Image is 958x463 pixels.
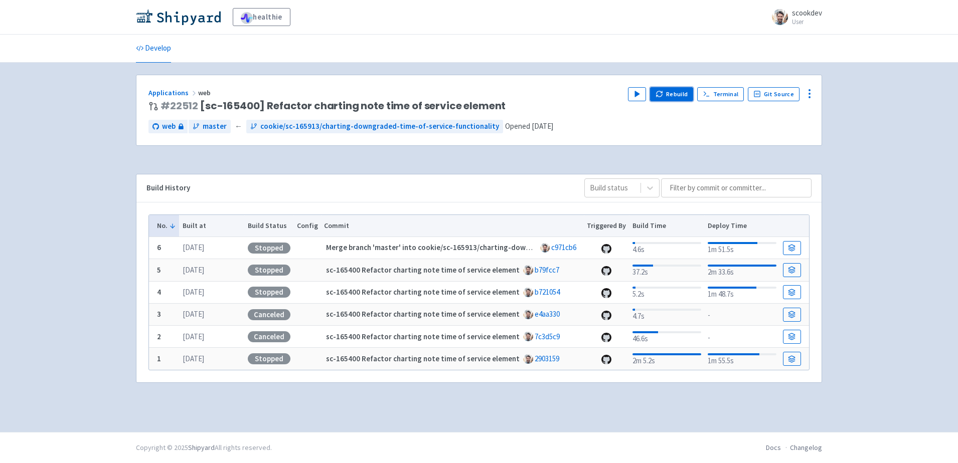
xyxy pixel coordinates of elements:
strong: sc-165400 Refactor charting note time of service element [326,309,520,319]
a: Build Details [783,241,801,255]
a: cookie/sc-165913/charting-downgraded-time-of-service-functionality [246,120,503,133]
span: ← [235,121,242,132]
time: [DATE] [183,243,204,252]
a: Changelog [790,443,822,452]
strong: sc-165400 Refactor charting note time of service element [326,265,520,275]
div: 4.7s [632,307,701,322]
a: Build Details [783,308,801,322]
span: master [203,121,227,132]
div: Stopped [248,265,290,276]
th: Built at [179,215,244,237]
b: 2 [157,332,161,341]
a: Docs [766,443,781,452]
div: 2m 33.6s [708,263,776,278]
div: 1m 55.5s [708,351,776,367]
a: Git Source [748,87,800,101]
a: Build Details [783,263,801,277]
th: Commit [321,215,584,237]
a: Build Details [783,352,801,366]
img: Shipyard logo [136,9,221,25]
time: [DATE] [183,265,204,275]
div: - [708,330,776,344]
a: Build Details [783,285,801,299]
button: No. [157,220,176,231]
div: 1m 51.5s [708,240,776,256]
a: master [189,120,231,133]
a: Applications [148,88,198,97]
th: Triggered By [584,215,629,237]
b: 6 [157,243,161,252]
a: Terminal [697,87,744,101]
div: Stopped [248,353,290,364]
b: 4 [157,287,161,297]
div: 2m 5.2s [632,351,701,367]
div: Canceled [248,309,290,320]
strong: sc-165400 Refactor charting note time of service element [326,287,520,297]
th: Deploy Time [704,215,779,237]
div: - [708,308,776,321]
a: c971cb6 [551,243,576,252]
div: Stopped [248,287,290,298]
span: [sc-165400] Refactor charting note time of service element [161,100,506,112]
div: Canceled [248,331,290,342]
b: 5 [157,265,161,275]
th: Build Time [629,215,704,237]
strong: sc-165400 Refactor charting note time of service element [326,354,520,363]
button: Play [628,87,646,101]
b: 1 [157,354,161,363]
a: Develop [136,35,171,63]
strong: Merge branch 'master' into cookie/sc-165913/charting-downgraded-time-of-service-functionality [326,243,657,252]
th: Build Status [244,215,293,237]
div: Build History [146,182,568,194]
div: 37.2s [632,263,701,278]
a: Shipyard [188,443,215,452]
small: User [792,19,822,25]
a: scookdev User [766,9,822,25]
time: [DATE] [183,287,204,297]
a: web [148,120,188,133]
a: #22512 [161,99,198,113]
div: 5.2s [632,285,701,300]
div: Copyright © 2025 All rights reserved. [136,442,272,453]
span: scookdev [792,8,822,18]
button: Rebuild [650,87,693,101]
time: [DATE] [532,121,553,131]
div: 4.6s [632,240,701,256]
span: cookie/sc-165913/charting-downgraded-time-of-service-functionality [260,121,499,132]
a: healthie [233,8,290,26]
a: b79fcc7 [535,265,559,275]
time: [DATE] [183,354,204,363]
a: e4aa330 [535,309,560,319]
a: 7c3d5c9 [535,332,560,341]
time: [DATE] [183,309,204,319]
span: Opened [505,121,553,131]
b: 3 [157,309,161,319]
a: b721054 [535,287,560,297]
span: web [198,88,212,97]
input: Filter by commit or committer... [661,178,812,197]
div: Stopped [248,243,290,254]
div: 46.6s [632,329,701,345]
time: [DATE] [183,332,204,341]
div: 1m 48.7s [708,285,776,300]
span: web [162,121,176,132]
a: 2903159 [535,354,559,363]
a: Build Details [783,330,801,344]
th: Config [293,215,321,237]
strong: sc-165400 Refactor charting note time of service element [326,332,520,341]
